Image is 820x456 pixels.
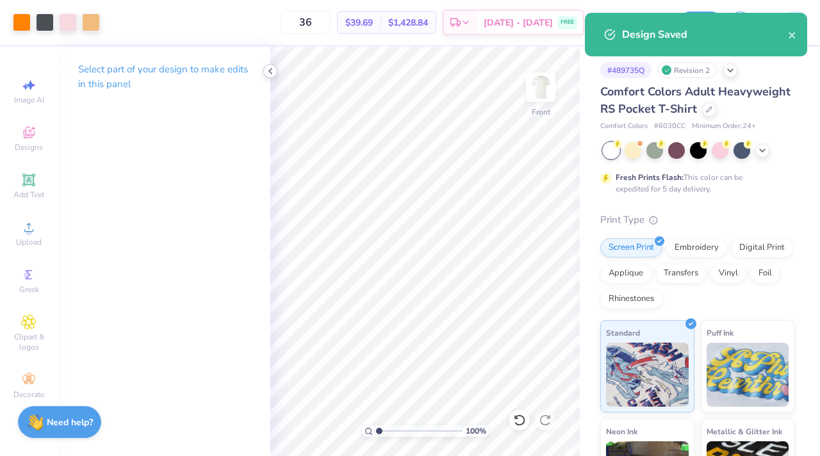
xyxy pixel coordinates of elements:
[788,27,797,42] button: close
[47,416,93,428] strong: Need help?
[710,264,746,283] div: Vinyl
[606,326,640,339] span: Standard
[484,16,553,29] span: [DATE] - [DATE]
[600,84,791,117] span: Comfort Colors Adult Heavyweight RS Pocket T-Shirt
[731,238,793,257] div: Digital Print
[707,343,789,407] img: Puff Ink
[707,425,782,438] span: Metallic & Glitter Ink
[616,172,773,195] div: This color can be expedited for 5 day delivery.
[707,326,734,339] span: Puff Ink
[750,264,780,283] div: Foil
[345,16,373,29] span: $39.69
[666,238,727,257] div: Embroidery
[78,62,250,92] p: Select part of your design to make edits in this panel
[281,11,331,34] input: – –
[692,121,756,132] span: Minimum Order: 24 +
[15,142,43,152] span: Designs
[600,213,794,227] div: Print Type
[14,95,44,105] span: Image AI
[606,343,689,407] img: Standard
[528,74,553,100] img: Front
[19,284,39,295] span: Greek
[600,62,652,78] div: # 489735Q
[561,18,574,27] span: FREE
[655,264,707,283] div: Transfers
[388,16,428,29] span: $1,428.84
[466,425,486,437] span: 100 %
[654,121,685,132] span: # 6030CC
[600,264,652,283] div: Applique
[606,425,637,438] span: Neon Ink
[610,10,673,35] input: Untitled Design
[600,121,648,132] span: Comfort Colors
[532,106,550,118] div: Front
[13,389,44,400] span: Decorate
[13,190,44,200] span: Add Text
[600,289,662,309] div: Rhinestones
[16,237,42,247] span: Upload
[600,238,662,257] div: Screen Print
[622,27,788,42] div: Design Saved
[6,332,51,352] span: Clipart & logos
[616,172,684,183] strong: Fresh Prints Flash:
[658,62,717,78] div: Revision 2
